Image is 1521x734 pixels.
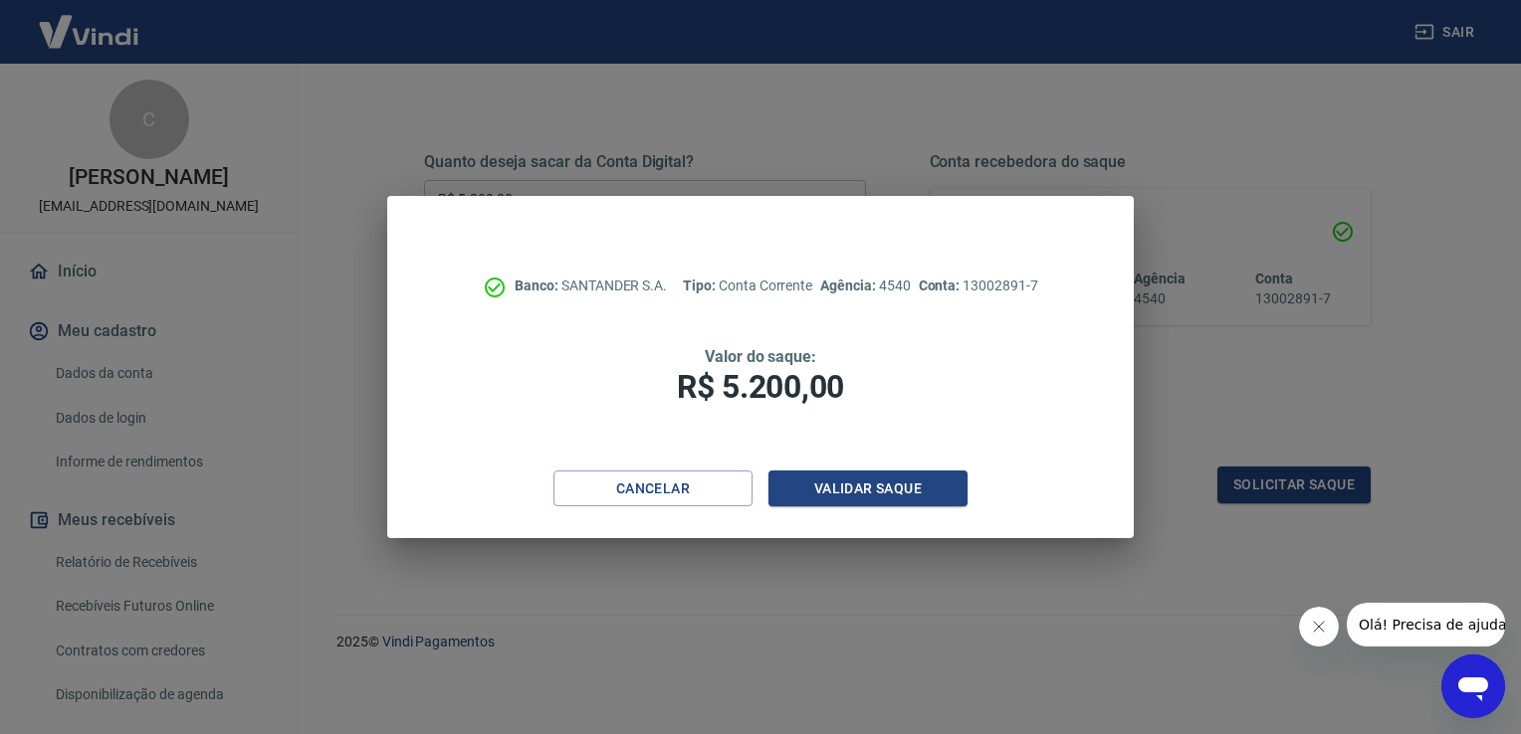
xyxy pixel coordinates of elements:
[820,277,879,293] span: Agência:
[515,277,561,293] span: Banco:
[677,368,844,406] span: R$ 5.200,00
[515,275,667,296] p: SANTANDER S.A.
[768,470,968,507] button: Validar saque
[820,275,910,296] p: 4540
[919,277,964,293] span: Conta:
[1441,654,1505,718] iframe: Botão para abrir a janela de mensagens
[1347,603,1505,646] iframe: Mensagem da empresa
[705,347,816,366] span: Valor do saque:
[919,275,1038,296] p: 13002891-7
[12,14,167,30] span: Olá! Precisa de ajuda?
[683,275,812,296] p: Conta Corrente
[553,470,753,507] button: Cancelar
[683,277,719,293] span: Tipo:
[1299,607,1339,646] iframe: Fechar mensagem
